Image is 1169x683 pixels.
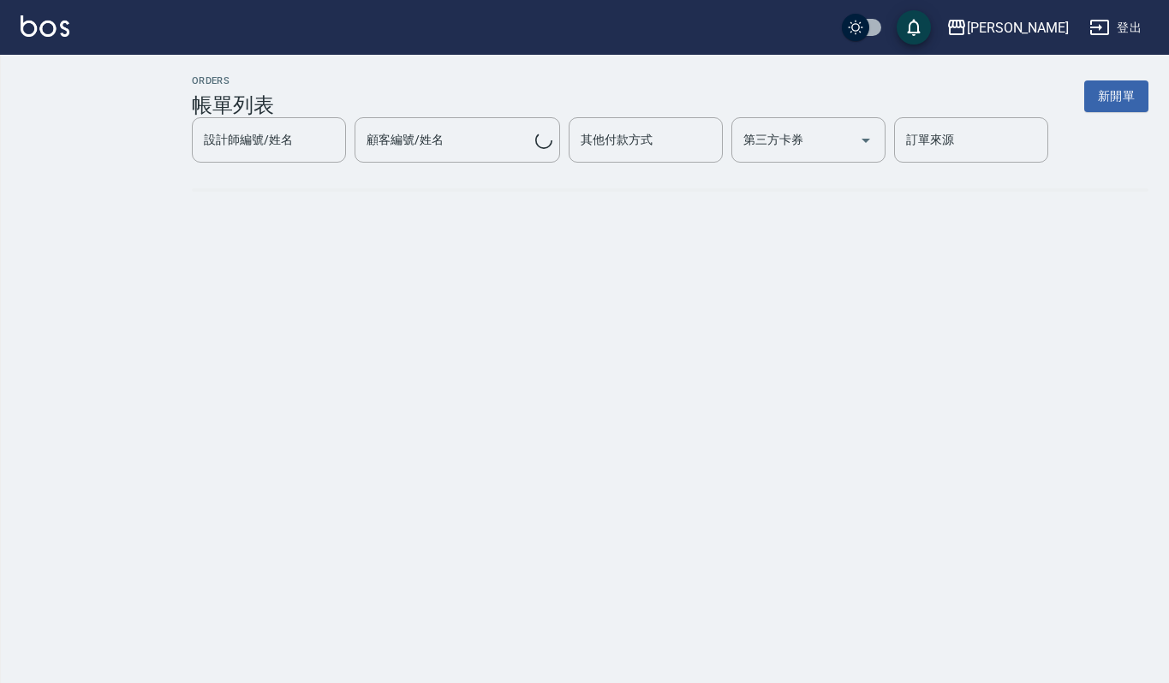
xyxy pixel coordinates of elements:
[1083,12,1148,44] button: 登出
[21,15,69,37] img: Logo
[192,75,274,86] h2: ORDERS
[1084,87,1148,104] a: 新開單
[192,93,274,117] h3: 帳單列表
[939,10,1076,45] button: [PERSON_NAME]
[852,127,880,154] button: Open
[967,17,1069,39] div: [PERSON_NAME]
[1084,80,1148,112] button: 新開單
[897,10,931,45] button: save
